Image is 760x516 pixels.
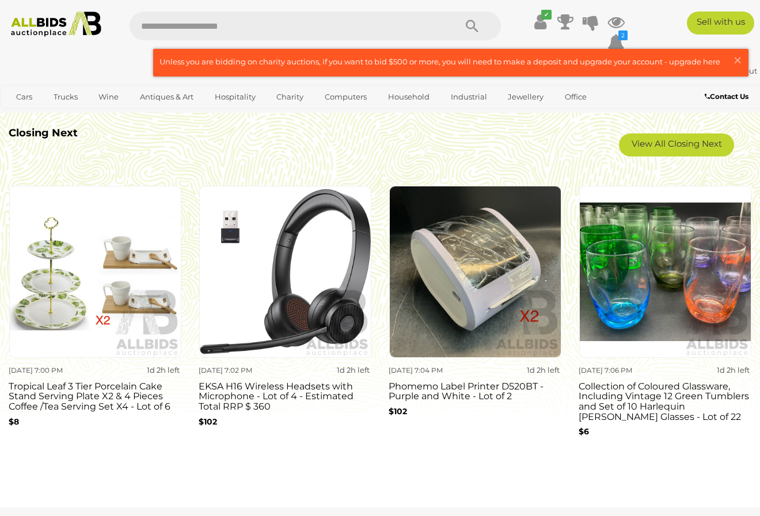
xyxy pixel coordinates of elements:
a: [DATE] 7:02 PM 1d 2h left EKSA H16 Wireless Headsets with Microphone - Lot of 4 - Estimated Total... [199,185,371,450]
div: [DATE] 7:06 PM [579,364,662,377]
strong: 1d 2h left [717,365,750,374]
a: Jewellery [500,87,551,106]
a: [GEOGRAPHIC_DATA] [54,106,150,125]
b: $8 [9,416,19,427]
div: [DATE] 7:04 PM [389,364,472,377]
img: Allbids.com.au [6,12,107,37]
a: Industrial [443,87,495,106]
b: $6 [579,426,589,437]
b: Closing Next [9,127,78,139]
div: [DATE] 7:00 PM [9,364,92,377]
a: Charity [269,87,311,106]
a: [DATE] 7:04 PM 1d 2h left Phomemo Label Printer D520BT - Purple and White - Lot of 2 $102 [389,185,561,450]
a: [DATE] 7:00 PM 1d 2h left Tropical Leaf 3 Tier Porcelain Cake Stand Serving Plate X2 & 4 Pieces C... [9,185,181,450]
div: [DATE] 7:02 PM [199,364,282,377]
b: Contact Us [705,92,748,101]
a: Household [381,87,437,106]
h3: Collection of Coloured Glassware, Including Vintage 12 Green Tumblers and Set of 10 Harlequin [PE... [579,379,751,422]
h3: Tropical Leaf 3 Tier Porcelain Cake Stand Serving Plate X2 & 4 Pieces Coffee /Tea Serving Set X4 ... [9,379,181,412]
a: Sell with us [687,12,754,35]
a: 2 [607,32,625,53]
i: 2 [618,30,628,40]
img: EKSA H16 Wireless Headsets with Microphone - Lot of 4 - Estimated Total RRP $ 360 [199,186,371,358]
img: Collection of Coloured Glassware, Including Vintage 12 Green Tumblers and Set of 10 Harlequin She... [579,186,751,358]
a: ✔ [531,12,549,32]
a: Wine [91,87,126,106]
a: Hospitality [207,87,263,106]
strong: 1d 2h left [147,365,180,374]
a: [DATE] 7:06 PM 1d 2h left Collection of Coloured Glassware, Including Vintage 12 Green Tumblers a... [579,185,751,450]
span: × [732,49,743,71]
a: Trucks [46,87,85,106]
b: $102 [199,416,217,427]
a: View All Closing Next [619,133,734,156]
a: Antiques & Art [132,87,201,106]
h3: EKSA H16 Wireless Headsets with Microphone - Lot of 4 - Estimated Total RRP $ 360 [199,379,371,412]
a: Office [557,87,594,106]
strong: 1d 2h left [337,365,370,374]
strong: 1d 2h left [527,365,560,374]
a: Computers [317,87,374,106]
a: Contact Us [705,90,751,103]
img: Phomemo Label Printer D520BT - Purple and White - Lot of 2 [389,186,561,358]
i: ✔ [541,10,552,20]
a: Cars [9,87,40,106]
button: Search [443,12,501,40]
b: $102 [389,406,407,416]
img: Tropical Leaf 3 Tier Porcelain Cake Stand Serving Plate X2 & 4 Pieces Coffee /Tea Serving Set X4 ... [9,186,181,358]
a: Sports [9,106,47,125]
h3: Phomemo Label Printer D520BT - Purple and White - Lot of 2 [389,379,561,402]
